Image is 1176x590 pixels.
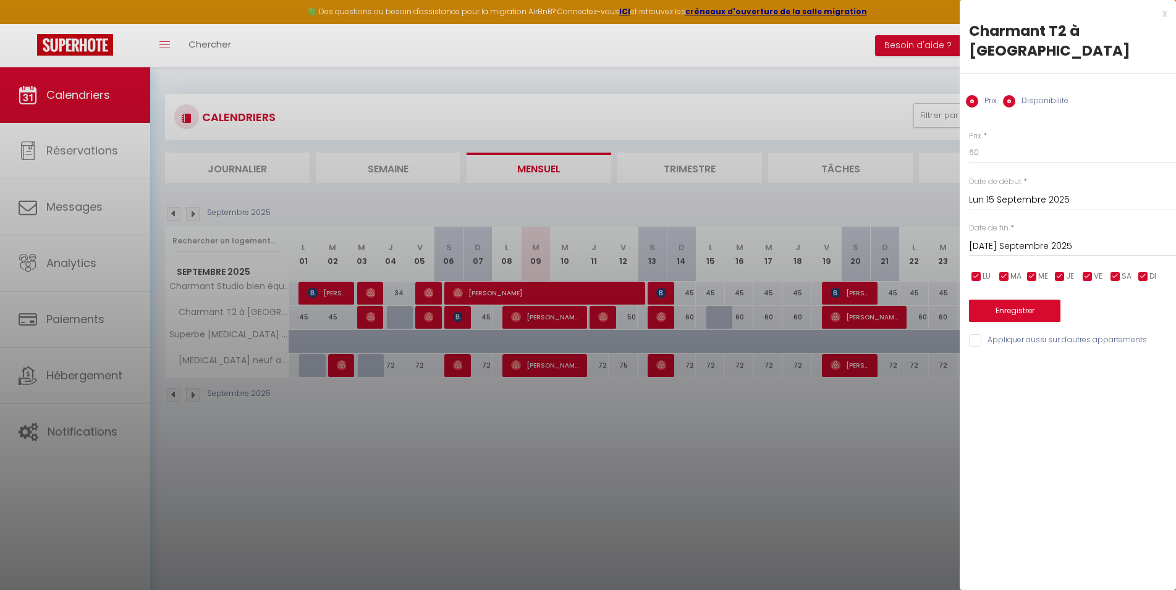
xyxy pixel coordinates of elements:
[969,130,981,142] label: Prix
[969,300,1060,322] button: Enregistrer
[1066,271,1074,282] span: JE
[1010,271,1022,282] span: MA
[1149,271,1156,282] span: DI
[1038,271,1048,282] span: ME
[1094,271,1102,282] span: VE
[10,5,47,42] button: Ouvrir le widget de chat LiveChat
[969,176,1022,188] label: Date de début
[1015,95,1068,109] label: Disponibilité
[969,21,1167,61] div: Charmant T2 à [GEOGRAPHIC_DATA]
[983,271,991,282] span: LU
[978,95,997,109] label: Prix
[1122,271,1132,282] span: SA
[969,222,1009,234] label: Date de fin
[960,6,1167,21] div: x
